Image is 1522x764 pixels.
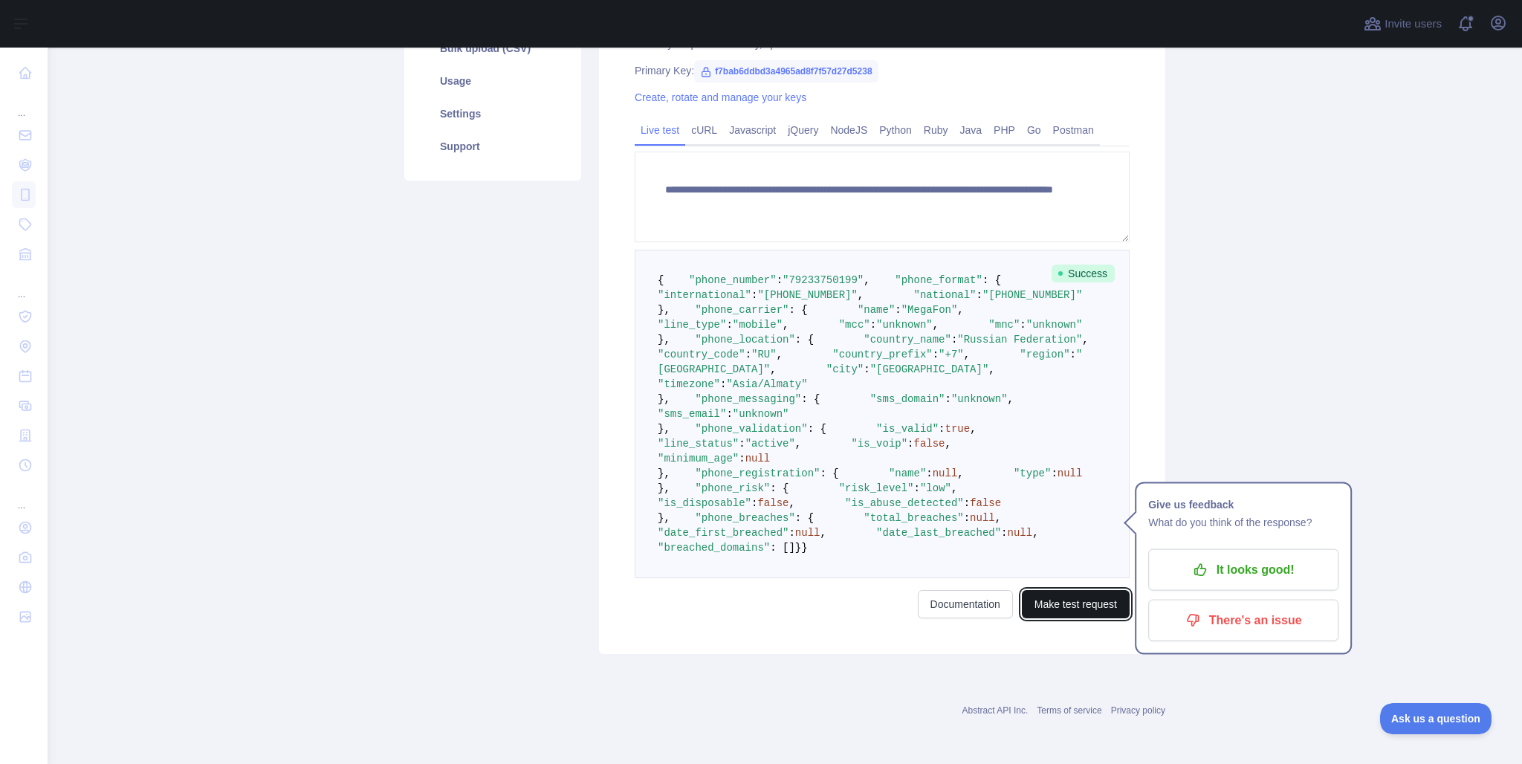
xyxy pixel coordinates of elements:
[635,118,685,142] a: Live test
[864,274,870,286] span: ,
[945,438,951,450] span: ,
[658,349,745,360] span: "country_code"
[870,363,989,375] span: "[GEOGRAPHIC_DATA]"
[751,497,757,509] span: :
[964,349,970,360] span: ,
[689,274,777,286] span: "phone_number"
[422,65,563,97] a: Usage
[995,512,1001,524] span: ,
[864,512,963,524] span: "total_breaches"
[720,378,726,390] span: :
[851,438,907,450] span: "is_voip"
[873,118,918,142] a: Python
[839,319,870,331] span: "mcc"
[695,482,770,494] span: "phone_risk"
[1014,467,1051,479] span: "type"
[726,408,732,420] span: :
[801,393,820,405] span: : {
[954,118,988,142] a: Java
[695,467,820,479] span: "phone_registration"
[695,423,807,435] span: "phone_validation"
[876,527,1001,539] span: "date_last_breached"
[658,453,739,464] span: "minimum_age"
[658,438,739,450] span: "line_status"
[1082,334,1088,346] span: ,
[658,319,726,331] span: "line_type"
[970,497,1001,509] span: false
[1020,349,1069,360] span: "region"
[939,423,945,435] span: :
[745,453,771,464] span: null
[970,423,976,435] span: ,
[658,423,670,435] span: },
[820,527,826,539] span: ,
[1001,527,1007,539] span: :
[12,89,36,119] div: ...
[1008,527,1033,539] span: null
[695,393,801,405] span: "phone_messaging"
[658,497,751,509] span: "is_disposable"
[658,467,670,479] span: },
[988,363,994,375] span: ,
[658,527,788,539] span: "date_first_breached"
[751,349,777,360] span: "RU"
[422,130,563,163] a: Support
[832,349,932,360] span: "country_prefix"
[777,274,783,286] span: :
[914,438,945,450] span: false
[933,349,939,360] span: :
[795,438,801,450] span: ,
[889,467,926,479] span: "name"
[962,705,1029,716] a: Abstract API Inc.
[926,467,932,479] span: :
[951,334,957,346] span: :
[658,289,751,301] span: "international"
[1047,118,1100,142] a: Postman
[694,60,878,82] span: f7bab6ddbd3a4965ad8f7f57d27d5238
[739,453,745,464] span: :
[635,91,806,103] a: Create, rotate and manage your keys
[788,304,807,316] span: : {
[1051,467,1057,479] span: :
[782,118,824,142] a: jQuery
[951,482,957,494] span: ,
[745,438,795,450] span: "active"
[824,118,873,142] a: NodeJS
[988,319,1020,331] span: "mnc"
[895,274,982,286] span: "phone_format"
[635,63,1130,78] div: Primary Key:
[1111,705,1165,716] a: Privacy policy
[777,349,783,360] span: ,
[957,304,963,316] span: ,
[658,378,720,390] span: "timezone"
[726,378,807,390] span: "Asia/Almaty"
[1159,608,1327,633] p: There's an issue
[864,334,951,346] span: "country_name"
[964,497,970,509] span: :
[1148,514,1338,531] p: What do you think of the response?
[795,512,814,524] span: : {
[914,482,920,494] span: :
[988,118,1021,142] a: PHP
[12,482,36,511] div: ...
[658,482,670,494] span: },
[783,274,864,286] span: "79233750199"
[726,319,732,331] span: :
[658,512,670,524] span: },
[945,393,951,405] span: :
[658,304,670,316] span: },
[1021,118,1047,142] a: Go
[913,289,976,301] span: "national"
[658,393,670,405] span: },
[933,319,939,331] span: ,
[870,393,945,405] span: "sms_domain"
[895,304,901,316] span: :
[788,527,794,539] span: :
[839,482,914,494] span: "risk_level"
[795,527,820,539] span: null
[422,32,563,65] a: Bulk upload (CSV)
[770,482,788,494] span: : {
[977,289,982,301] span: :
[770,363,776,375] span: ,
[1026,319,1083,331] span: "unknown"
